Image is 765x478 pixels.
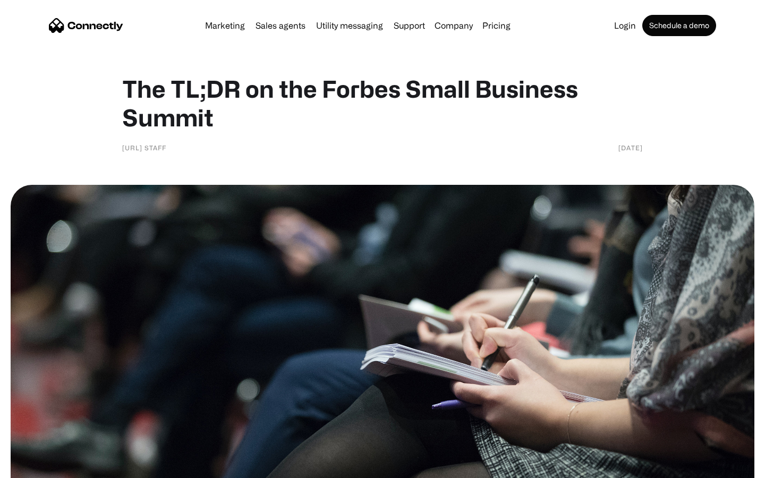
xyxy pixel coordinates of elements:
[122,142,166,153] div: [URL] Staff
[21,459,64,474] ul: Language list
[642,15,716,36] a: Schedule a demo
[389,21,429,30] a: Support
[618,142,643,153] div: [DATE]
[312,21,387,30] a: Utility messaging
[251,21,310,30] a: Sales agents
[478,21,515,30] a: Pricing
[435,18,473,33] div: Company
[201,21,249,30] a: Marketing
[11,459,64,474] aside: Language selected: English
[122,74,643,132] h1: The TL;DR on the Forbes Small Business Summit
[610,21,640,30] a: Login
